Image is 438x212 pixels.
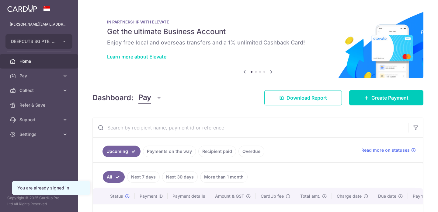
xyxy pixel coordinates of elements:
span: Collect [19,87,60,94]
h6: Enjoy free local and overseas transfers and a 1% unlimited Cashback Card! [107,39,409,46]
a: Create Payment [349,90,423,105]
span: Settings [19,131,60,137]
button: Pay [138,92,162,104]
a: Download Report [264,90,342,105]
th: Payment ID [135,188,168,204]
div: You are already signed in [17,185,85,191]
span: Read more on statuses [361,147,410,153]
a: Next 7 days [127,171,160,183]
span: Create Payment [371,94,408,101]
a: Payments on the way [143,146,196,157]
a: More than 1 month [200,171,248,183]
a: Learn more about Elevate [107,54,166,60]
th: Payment details [168,188,210,204]
span: Due date [378,193,396,199]
span: Support [19,117,60,123]
span: CardUp fee [261,193,284,199]
p: IN PARTNERSHIP WITH ELEVATE [107,19,409,24]
span: Status [110,193,123,199]
input: Search by recipient name, payment id or reference [93,118,408,137]
span: Home [19,58,60,64]
span: Refer & Save [19,102,60,108]
span: Total amt. [300,193,320,199]
img: Renovation banner [92,10,423,78]
a: Recipient paid [198,146,236,157]
h5: Get the ultimate Business Account [107,27,409,37]
a: Next 30 days [162,171,198,183]
span: DEEPCUTS SG PTE. LTD. [11,38,56,44]
a: Read more on statuses [361,147,416,153]
span: Download Report [287,94,327,101]
img: CardUp [7,5,37,12]
a: Upcoming [103,146,141,157]
span: Pay [138,92,151,104]
a: All [103,171,125,183]
span: Amount & GST [215,193,244,199]
h4: Dashboard: [92,92,134,103]
a: Overdue [238,146,264,157]
button: DEEPCUTS SG PTE. LTD. [5,34,72,49]
p: [PERSON_NAME][EMAIL_ADDRESS][DOMAIN_NAME] [10,21,68,27]
span: Pay [19,73,60,79]
span: Charge date [337,193,362,199]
